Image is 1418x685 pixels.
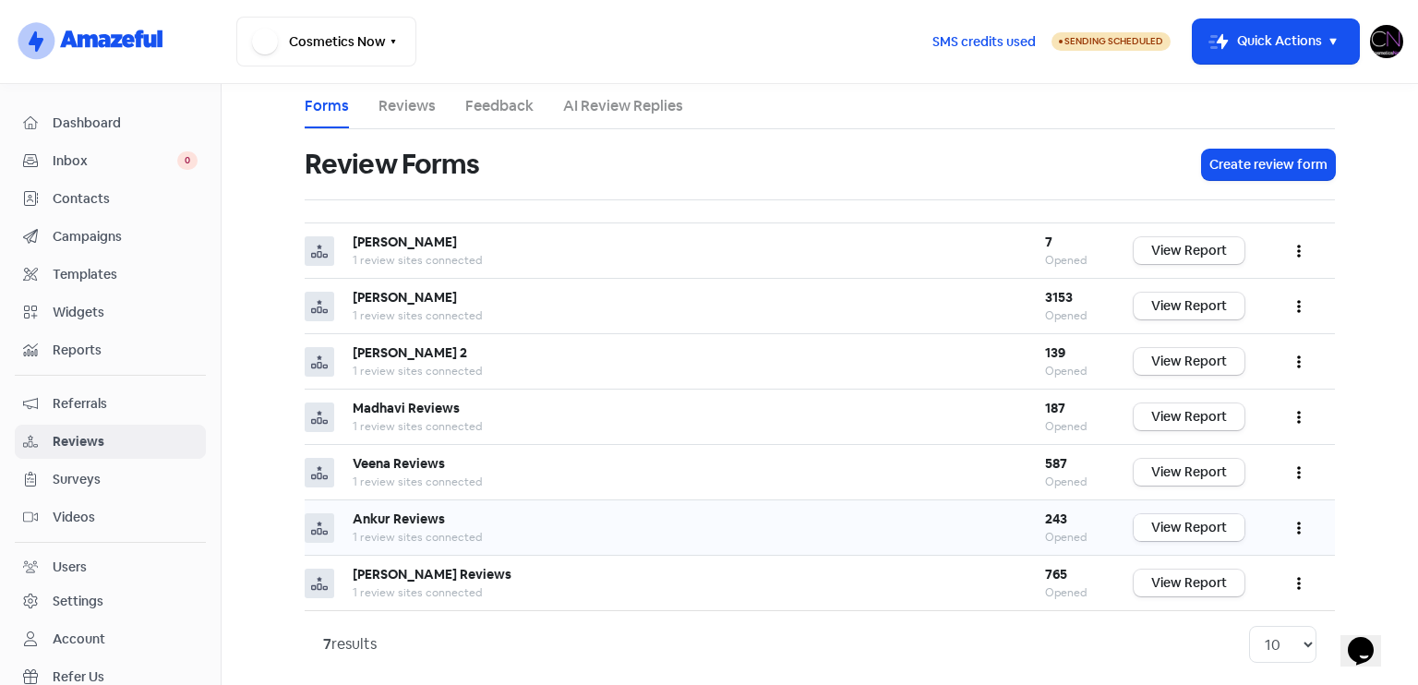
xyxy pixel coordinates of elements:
[15,182,206,216] a: Contacts
[53,114,198,133] span: Dashboard
[323,633,377,655] div: results
[353,419,482,434] span: 1 review sites connected
[353,289,457,306] b: [PERSON_NAME]
[1045,418,1097,435] div: Opened
[305,135,479,194] h1: Review Forms
[53,341,198,360] span: Reports
[236,17,416,66] button: Cosmetics Now
[917,30,1051,50] a: SMS credits used
[1134,514,1244,541] a: View Report
[353,308,482,323] span: 1 review sites connected
[53,265,198,284] span: Templates
[353,475,482,489] span: 1 review sites connected
[53,592,103,611] div: Settings
[15,220,206,254] a: Campaigns
[1051,30,1171,53] a: Sending Scheduled
[353,455,445,472] b: Veena Reviews
[15,387,206,421] a: Referrals
[1193,19,1359,64] button: Quick Actions
[53,558,87,577] div: Users
[1134,293,1244,319] a: View Report
[1045,529,1097,546] div: Opened
[15,584,206,619] a: Settings
[53,470,198,489] span: Surveys
[53,227,198,246] span: Campaigns
[53,630,105,649] div: Account
[932,32,1036,52] span: SMS credits used
[15,425,206,459] a: Reviews
[53,508,198,527] span: Videos
[15,500,206,535] a: Videos
[323,634,331,654] strong: 7
[1045,344,1065,361] b: 139
[353,400,460,416] b: Madhavi Reviews
[1045,584,1097,601] div: Opened
[465,95,534,117] a: Feedback
[1064,35,1163,47] span: Sending Scheduled
[15,622,206,656] a: Account
[379,95,436,117] a: Reviews
[353,585,482,600] span: 1 review sites connected
[353,511,445,527] b: Ankur Reviews
[1045,566,1067,583] b: 765
[353,234,457,250] b: [PERSON_NAME]
[53,394,198,414] span: Referrals
[15,106,206,140] a: Dashboard
[353,344,467,361] b: [PERSON_NAME] 2
[1045,474,1097,490] div: Opened
[15,295,206,330] a: Widgets
[1340,611,1400,667] iframe: chat widget
[15,333,206,367] a: Reports
[15,258,206,292] a: Templates
[15,144,206,178] a: Inbox 0
[1045,400,1065,416] b: 187
[1134,403,1244,430] a: View Report
[1134,570,1244,596] a: View Report
[353,566,511,583] b: [PERSON_NAME] Reviews
[1202,150,1335,180] button: Create review form
[53,432,198,451] span: Reviews
[53,189,198,209] span: Contacts
[53,303,198,322] span: Widgets
[1045,307,1097,324] div: Opened
[1045,363,1097,379] div: Opened
[53,151,177,171] span: Inbox
[563,95,683,117] a: AI Review Replies
[1134,348,1244,375] a: View Report
[1045,252,1097,269] div: Opened
[305,95,349,117] a: Forms
[1370,25,1403,58] img: User
[15,550,206,584] a: Users
[353,364,482,379] span: 1 review sites connected
[1045,511,1067,527] b: 243
[1045,455,1067,472] b: 587
[15,463,206,497] a: Surveys
[177,151,198,170] span: 0
[353,253,482,268] span: 1 review sites connected
[1045,234,1052,250] b: 7
[1134,237,1244,264] a: View Report
[353,530,482,545] span: 1 review sites connected
[1134,459,1244,486] a: View Report
[1045,289,1073,306] b: 3153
